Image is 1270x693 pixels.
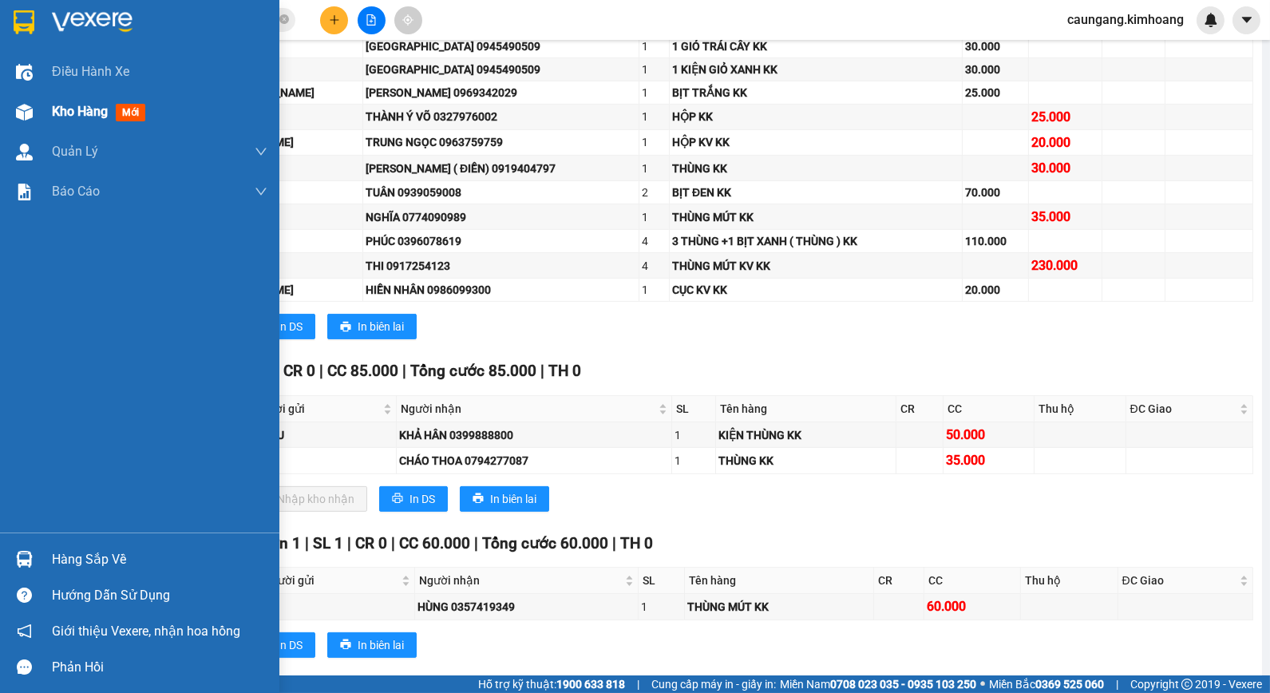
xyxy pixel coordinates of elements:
span: close-circle [279,13,289,28]
span: file-add [366,14,377,26]
span: Kho hàng [52,104,108,119]
div: 1 [642,108,667,125]
span: GIAO: [6,104,38,119]
button: file-add [358,6,386,34]
div: 1 [642,208,667,226]
div: 1 [675,426,713,444]
button: caret-down [1232,6,1260,34]
span: Báo cáo [52,181,100,201]
th: Thu hộ [1035,396,1126,422]
button: printerIn DS [379,486,448,512]
span: close-circle [279,14,289,24]
span: 0913122292 - [6,86,121,101]
button: printerIn biên lai [327,314,417,339]
div: 35.000 [1031,207,1099,227]
div: [GEOGRAPHIC_DATA] 0945490509 [366,38,636,55]
div: 1 [642,160,667,177]
th: CC [944,396,1035,422]
div: 30.000 [965,38,1026,55]
span: HẠNH [85,86,121,101]
p: NHẬN: [6,53,233,84]
img: warehouse-icon [16,104,33,121]
div: 1 [675,452,713,469]
div: TUÂN 0939059008 [366,184,636,201]
span: DIỄM [122,31,152,46]
div: THI 0917254123 [366,257,636,275]
div: [GEOGRAPHIC_DATA] 0945490509 [366,61,636,78]
span: printer [473,493,484,505]
div: BỊT ĐEN KK [672,184,959,201]
div: KIỆN THÙNG KK [718,426,893,444]
div: Hướng dẫn sử dụng [52,584,267,608]
span: CC 60.000 [399,534,470,552]
img: icon-new-feature [1204,13,1218,27]
th: CR [896,396,944,422]
div: 20.000 [1031,133,1099,152]
div: 30.000 [965,61,1026,78]
span: ĐC Giao [1122,572,1236,589]
span: ĐC Giao [1130,400,1236,418]
div: 110.000 [965,232,1026,250]
span: Điều hành xe [52,61,129,81]
div: [PERSON_NAME] ( ĐIỀN) 0919404797 [366,160,636,177]
div: HÙNG 0357419349 [417,598,635,616]
div: [PERSON_NAME] [208,133,361,151]
div: 1 [642,281,667,299]
div: 20.000 [965,281,1026,299]
button: downloadNhập kho nhận [247,486,367,512]
img: warehouse-icon [16,144,33,160]
div: 1 [642,84,667,101]
span: In DS [277,636,303,654]
strong: 0708 023 035 - 0935 103 250 [830,678,976,691]
div: 1 [642,61,667,78]
span: Hỗ trợ kỹ thuật: [478,675,625,693]
button: printerIn biên lai [327,632,417,658]
div: 25.000 [1031,107,1099,127]
img: logo-vxr [14,10,34,34]
div: CHỊ [PERSON_NAME] [208,84,361,101]
div: THÙNG MÚT KV KK [672,257,959,275]
span: Cung cấp máy in - giấy in: [651,675,776,693]
span: In biên lai [358,318,404,335]
div: 1 GIỎ TRÁI CÂY KK [672,38,959,55]
div: 3 THÙNG +1 BỊT XANH ( THÙNG ) KK [672,232,959,250]
th: SL [672,396,716,422]
img: warehouse-icon [16,551,33,568]
span: plus [329,14,340,26]
span: ⚪️ [980,681,985,687]
span: | [637,675,639,693]
span: Người nhận [401,400,655,418]
div: CỤC KV KK [672,281,959,299]
div: Phản hồi [52,655,267,679]
span: | [305,534,309,552]
span: Giới thiệu Vexere, nhận hoa hồng [52,621,240,641]
button: aim [394,6,422,34]
span: | [402,362,406,380]
th: CR [874,568,924,594]
span: VP [PERSON_NAME] ([GEOGRAPHIC_DATA]) [6,53,160,84]
div: 70.000 [965,184,1026,201]
span: aim [402,14,413,26]
span: copyright [1181,679,1193,690]
span: down [255,145,267,158]
span: Đơn 1 [259,534,301,552]
span: caret-down [1240,13,1254,27]
div: HỘP KV KK [672,133,959,151]
div: 230.000 [1031,255,1099,275]
div: THÙNG MÚT KK [672,208,959,226]
span: mới [116,104,145,121]
strong: 0369 525 060 [1035,678,1104,691]
div: [PERSON_NAME] [208,281,361,299]
div: THÙNG MÚT KK [687,598,870,616]
span: | [1116,675,1118,693]
button: plus [320,6,348,34]
span: VP Cầu Ngang - [33,31,152,46]
img: warehouse-icon [16,64,33,81]
div: 60.000 [927,596,1018,616]
span: | [319,362,323,380]
span: Người gửi [255,400,381,418]
span: In DS [409,490,435,508]
span: Quản Lý [52,141,98,161]
div: NGHĨA 0774090989 [366,208,636,226]
th: Tên hàng [685,568,873,594]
